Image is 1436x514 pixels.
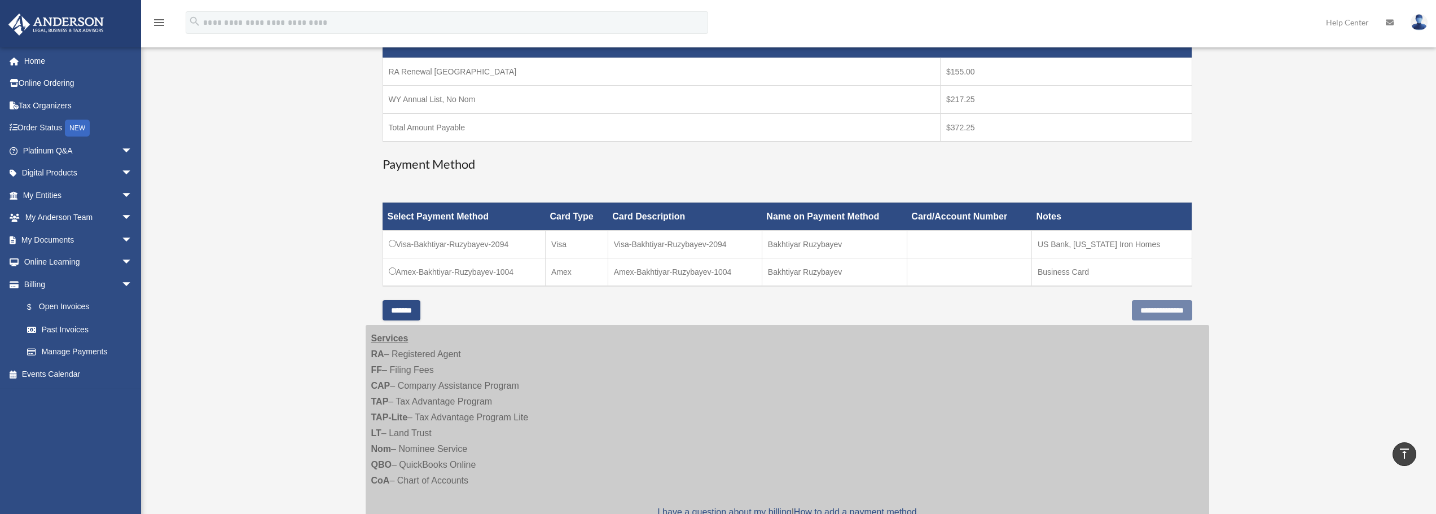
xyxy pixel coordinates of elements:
span: arrow_drop_down [121,273,144,296]
td: Bakhtiyar Ruzybayev [762,230,907,258]
th: Card/Account Number [907,203,1031,230]
th: Card Type [546,203,608,230]
a: My Anderson Teamarrow_drop_down [8,207,150,229]
th: Notes [1031,203,1192,230]
a: Online Ordering [8,72,150,95]
a: Past Invoices [16,318,144,341]
td: US Bank, [US_STATE] Iron Homes [1031,230,1192,258]
span: arrow_drop_down [121,251,144,274]
span: arrow_drop_down [121,207,144,230]
td: Bakhtiyar Ruzybayev [762,258,907,286]
div: NEW [65,120,90,137]
a: menu [152,20,166,29]
a: Billingarrow_drop_down [8,273,144,296]
strong: FF [371,365,383,375]
a: Home [8,50,150,72]
strong: Nom [371,444,392,454]
a: Manage Payments [16,341,144,363]
strong: Services [371,333,409,343]
td: Amex [546,258,608,286]
a: Events Calendar [8,363,150,385]
th: Select Payment Method [383,203,546,230]
td: WY Annual List, No Nom [383,86,941,114]
strong: CoA [371,476,390,485]
img: User Pic [1411,14,1428,30]
th: Card Description [608,203,762,230]
td: Amex-Bakhtiyar-Ruzybayev-1004 [383,258,546,286]
td: $155.00 [941,58,1192,86]
td: Business Card [1031,258,1192,286]
a: vertical_align_top [1393,442,1416,466]
i: search [188,15,201,28]
strong: QBO [371,460,392,469]
a: Digital Productsarrow_drop_down [8,162,150,184]
strong: LT [371,428,381,438]
td: Visa-Bakhtiyar-Ruzybayev-2094 [383,230,546,258]
td: RA Renewal [GEOGRAPHIC_DATA] [383,58,941,86]
span: $ [33,300,39,314]
a: Order StatusNEW [8,117,150,140]
td: $372.25 [941,113,1192,142]
a: Platinum Q&Aarrow_drop_down [8,139,150,162]
strong: CAP [371,381,390,390]
td: Total Amount Payable [383,113,941,142]
td: $217.25 [941,86,1192,114]
a: My Documentsarrow_drop_down [8,229,150,251]
a: $Open Invoices [16,296,138,319]
i: vertical_align_top [1398,447,1411,460]
td: Visa-Bakhtiyar-Ruzybayev-2094 [608,230,762,258]
span: arrow_drop_down [121,139,144,162]
th: Name on Payment Method [762,203,907,230]
strong: TAP [371,397,389,406]
a: Online Learningarrow_drop_down [8,251,150,274]
i: menu [152,16,166,29]
img: Anderson Advisors Platinum Portal [5,14,107,36]
td: Amex-Bakhtiyar-Ruzybayev-1004 [608,258,762,286]
a: My Entitiesarrow_drop_down [8,184,150,207]
td: Visa [546,230,608,258]
span: arrow_drop_down [121,162,144,185]
h3: Payment Method [383,156,1192,173]
strong: RA [371,349,384,359]
a: Tax Organizers [8,94,150,117]
strong: TAP-Lite [371,412,408,422]
span: arrow_drop_down [121,229,144,252]
span: arrow_drop_down [121,184,144,207]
